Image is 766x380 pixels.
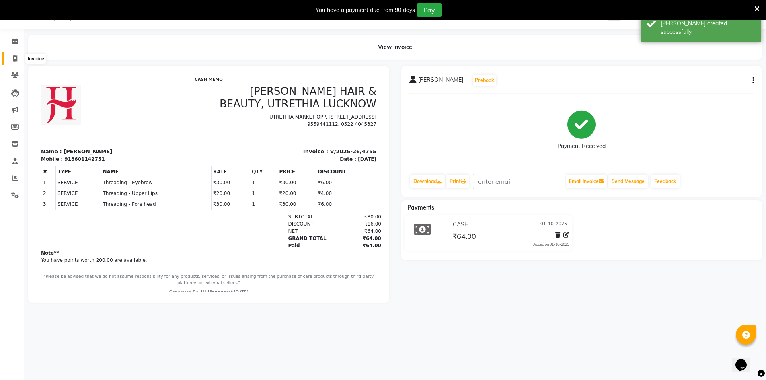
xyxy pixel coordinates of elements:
[418,76,463,87] span: [PERSON_NAME]
[533,242,569,247] div: Added on 01-10-2025
[280,125,340,136] td: ₹6.00
[28,82,68,89] div: 918601142751
[177,47,340,54] p: 9559441112, 0522 4045327
[177,74,340,82] p: Invoice : V/2025-26/4755
[407,204,434,211] span: Payments
[304,82,320,89] div: Date :
[5,114,20,125] td: 2
[5,103,20,114] td: 1
[214,125,241,136] td: 1
[247,161,296,168] div: GRAND TOTAL
[247,168,296,175] div: Paid
[247,154,296,161] div: NET
[19,114,64,125] td: SERVICE
[175,103,214,114] td: ₹30.00
[66,127,173,134] span: Threading - Fore head
[473,174,565,189] input: enter email
[566,175,607,188] button: Email Invoice
[5,82,27,89] div: Mobile :
[453,220,469,229] span: CASH
[280,92,340,103] th: DISCOUNT
[316,6,415,14] div: You have a payment due from 90 days
[175,114,214,125] td: ₹20.00
[296,168,345,175] div: ₹64.00
[214,92,241,103] th: QTY
[247,139,296,146] div: SUBTOTAL
[410,175,445,188] a: Download
[296,161,345,168] div: ₹64.00
[66,116,173,123] span: Threading - Upper Lips
[65,92,175,103] th: NAME
[175,92,214,103] th: RATE
[241,114,280,125] td: ₹20.00
[473,75,496,86] button: Prebook
[296,146,345,154] div: ₹16.00
[417,3,442,17] button: Pay
[214,103,241,114] td: 1
[247,146,296,154] div: DISCOUNT
[214,114,241,125] td: 1
[19,125,64,136] td: SERVICE
[241,92,280,103] th: PRICE
[19,92,64,103] th: TYPE
[608,175,648,188] button: Send Message
[19,103,64,114] td: SERVICE
[296,154,345,161] div: ₹64.00
[452,232,476,243] span: ₹64.00
[28,35,762,60] div: View Invoice
[165,216,192,220] span: JH Manager
[5,3,340,8] h2: CASH MEMO
[25,54,46,64] div: Invoice
[5,125,20,136] td: 3
[177,39,340,47] p: UTRETHIA MARKET OPP. [STREET_ADDRESS]
[651,175,680,188] a: Feedback
[5,199,340,212] p: "Please be advised that we do not assume responsibility for any products, services, or issues ari...
[661,19,755,36] div: Bill created successfully.
[66,105,173,112] span: Threading - Eyebrow
[322,82,340,89] div: [DATE]
[241,103,280,114] td: ₹30.00
[296,139,345,146] div: ₹80.00
[280,114,340,125] td: ₹4.00
[5,92,20,103] th: #
[557,142,606,150] div: Payment Received
[280,103,340,114] td: ₹6.00
[175,125,214,136] td: ₹30.00
[5,74,168,82] p: Name : [PERSON_NAME]
[177,11,340,36] h3: [PERSON_NAME] HAIR & BEAUTY, UTRETHIA LUCKNOW
[446,175,469,188] a: Print
[5,215,340,222] div: Generated By : at [DATE]
[241,125,280,136] td: ₹30.00
[540,220,567,229] span: 01-10-2025
[5,183,340,190] p: You have points worth 200.00 are available.
[732,348,758,372] iframe: chat widget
